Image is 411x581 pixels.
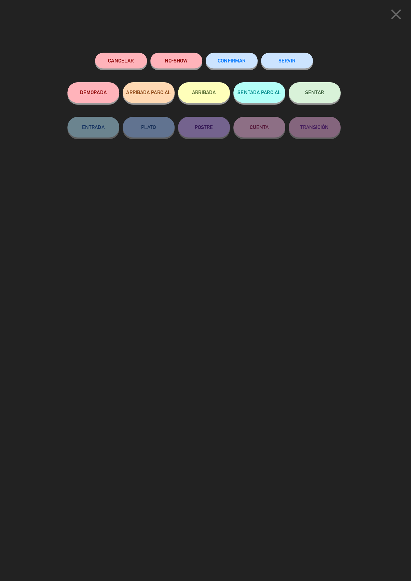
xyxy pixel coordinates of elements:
[180,81,231,102] button: ARRIBADA
[262,52,313,68] button: SERVIR
[129,88,173,94] span: ARRIBADA PARCIAL
[235,115,286,136] button: CUENTA
[153,52,204,68] button: NO-SHOW
[125,81,177,102] button: ARRIBADA PARCIAL
[235,81,286,102] button: SENTADA PARCIAL
[289,81,341,102] button: SENTAR
[207,52,259,68] button: CONFIRMAR
[71,81,122,102] button: DEMORADA
[125,115,177,136] button: PLATO
[180,115,231,136] button: POSTRE
[289,115,341,136] button: TRANSICIÓN
[98,52,149,68] button: Cancelar
[387,5,404,23] i: close
[385,5,406,25] button: close
[71,115,122,136] button: ENTRADA
[306,88,324,94] span: SENTAR
[219,57,247,63] span: CONFIRMAR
